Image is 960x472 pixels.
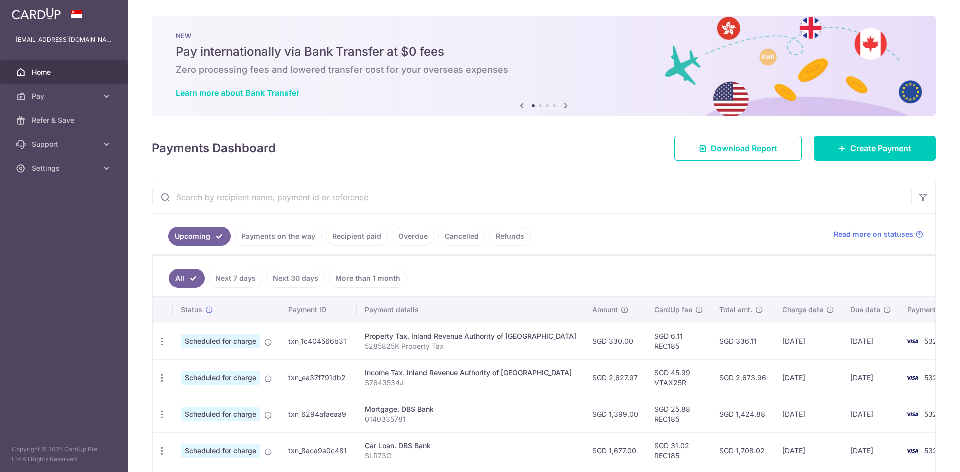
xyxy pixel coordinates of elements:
a: Learn more about Bank Transfer [176,88,299,98]
span: Settings [32,163,98,173]
a: All [169,269,205,288]
span: Scheduled for charge [181,407,260,421]
img: CardUp [12,8,61,20]
span: Total amt. [719,305,752,315]
span: Create Payment [850,142,911,154]
td: SGD 31.02 REC185 [646,432,711,469]
span: Refer & Save [32,115,98,125]
a: More than 1 month [329,269,407,288]
p: S7643534J [365,378,576,388]
p: NEW [176,32,912,40]
h4: Payments Dashboard [152,139,276,157]
span: Download Report [711,142,777,154]
span: Read more on statuses [834,229,913,239]
td: SGD 1,399.00 [584,396,646,432]
a: Upcoming [168,227,231,246]
p: 5285825K Property Tax [365,341,576,351]
div: Mortgage. DBS Bank [365,404,576,414]
a: Next 30 days [266,269,325,288]
p: 0140335781 [365,414,576,424]
td: txn_6294afaeaa9 [280,396,357,432]
td: SGD 45.99 VTAX25R [646,359,711,396]
td: SGD 1,708.02 [711,432,774,469]
td: txn_1c404566b31 [280,323,357,359]
a: Read more on statuses [834,229,923,239]
img: Bank Card [902,408,922,420]
td: SGD 25.88 REC185 [646,396,711,432]
img: Bank Card [902,372,922,384]
td: txn_ea37f791db2 [280,359,357,396]
td: [DATE] [774,323,842,359]
a: Recipient paid [326,227,388,246]
td: SGD 330.00 [584,323,646,359]
td: [DATE] [842,432,899,469]
a: Next 7 days [209,269,262,288]
th: Payment ID [280,297,357,323]
td: SGD 6.11 REC185 [646,323,711,359]
span: Pay [32,91,98,101]
h5: Pay internationally via Bank Transfer at $0 fees [176,44,912,60]
a: Download Report [674,136,802,161]
span: Support [32,139,98,149]
td: [DATE] [774,359,842,396]
img: Bank Card [902,335,922,347]
div: Property Tax. Inland Revenue Authority of [GEOGRAPHIC_DATA] [365,331,576,341]
span: Scheduled for charge [181,334,260,348]
img: Bank Card [902,445,922,457]
span: CardUp fee [654,305,692,315]
span: 5321 [924,373,940,382]
span: 5321 [924,446,940,455]
p: SLR73C [365,451,576,461]
div: Car Loan. DBS Bank [365,441,576,451]
span: Due date [850,305,880,315]
a: Overdue [392,227,434,246]
td: txn_8aca9a0c481 [280,432,357,469]
td: SGD 2,627.97 [584,359,646,396]
h6: Zero processing fees and lowered transfer cost for your overseas expenses [176,64,912,76]
span: 5321 [924,410,940,418]
th: Payment details [357,297,584,323]
p: [EMAIL_ADDRESS][DOMAIN_NAME] [16,35,112,45]
span: Scheduled for charge [181,371,260,385]
span: Scheduled for charge [181,444,260,458]
a: Cancelled [438,227,485,246]
img: Bank transfer banner [152,16,936,116]
span: 5321 [924,337,940,345]
span: Home [32,67,98,77]
td: SGD 1,424.88 [711,396,774,432]
td: SGD 2,673.96 [711,359,774,396]
td: [DATE] [842,359,899,396]
td: SGD 1,677.00 [584,432,646,469]
div: Income Tax. Inland Revenue Authority of [GEOGRAPHIC_DATA] [365,368,576,378]
td: SGD 336.11 [711,323,774,359]
span: Amount [592,305,618,315]
td: [DATE] [774,432,842,469]
input: Search by recipient name, payment id or reference [152,181,911,213]
a: Refunds [489,227,531,246]
span: Charge date [782,305,823,315]
span: Status [181,305,202,315]
td: [DATE] [842,396,899,432]
td: [DATE] [842,323,899,359]
a: Create Payment [814,136,936,161]
a: Payments on the way [235,227,322,246]
td: [DATE] [774,396,842,432]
